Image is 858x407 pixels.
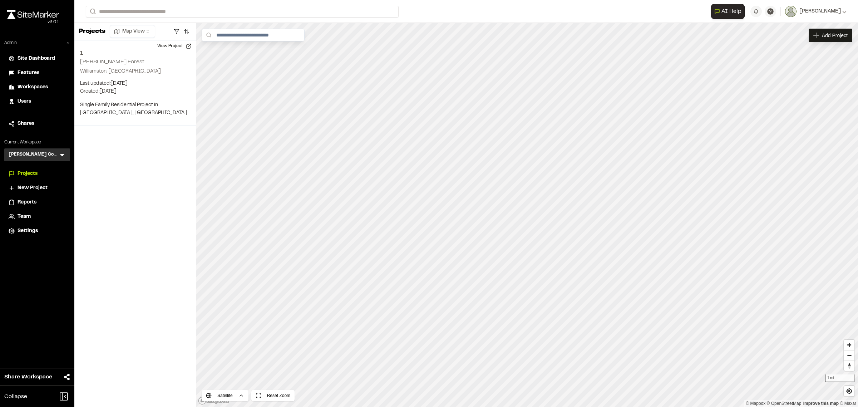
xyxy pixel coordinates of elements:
span: [PERSON_NAME] [799,8,841,15]
span: Add Project [822,32,848,39]
span: Reset bearing to north [844,361,854,371]
button: Reset bearing to north [844,361,854,371]
a: Team [9,213,66,221]
span: Users [18,98,31,106]
span: Settings [18,227,38,235]
p: Last updated: [DATE] [80,80,190,88]
h3: [PERSON_NAME] Construction [9,151,59,158]
a: Settings [9,227,66,235]
span: Features [18,69,39,77]
button: Satellite [202,390,248,401]
span: Shares [18,120,34,128]
div: Open AI Assistant [711,4,748,19]
p: Single Family Residential Project in [GEOGRAPHIC_DATA], [GEOGRAPHIC_DATA] [80,101,190,117]
a: Mapbox logo [198,397,230,405]
span: Projects [18,170,38,178]
img: rebrand.png [7,10,59,19]
a: OpenStreetMap [767,401,802,406]
a: Workspaces [9,83,66,91]
a: Map feedback [803,401,839,406]
a: Features [9,69,66,77]
button: Zoom out [844,350,854,361]
span: New Project [18,184,48,192]
button: Search [86,6,99,18]
button: Find my location [844,386,854,396]
a: Shares [9,120,66,128]
h2: 1 [80,49,190,58]
div: 1 mi [825,374,854,382]
p: Projects [79,27,105,36]
p: Created: [DATE] [80,88,190,95]
button: View Project [153,40,196,52]
img: User [785,6,797,17]
button: Open AI Assistant [711,4,745,19]
span: Workspaces [18,83,48,91]
p: Williamston, [GEOGRAPHIC_DATA] [80,68,190,75]
p: Admin [4,40,17,46]
a: Projects [9,170,66,178]
a: Site Dashboard [9,55,66,63]
button: Reset Zoom [251,390,295,401]
span: AI Help [721,7,741,16]
span: Collapse [4,392,27,401]
a: Reports [9,198,66,206]
p: Current Workspace [4,139,70,146]
a: Mapbox [746,401,765,406]
h2: [PERSON_NAME] Forest [80,59,144,64]
a: Users [9,98,66,106]
span: Site Dashboard [18,55,55,63]
div: Oh geez...please don't... [7,19,59,25]
button: Zoom in [844,340,854,350]
a: Maxar [840,401,856,406]
a: New Project [9,184,66,192]
span: Reports [18,198,36,206]
span: Share Workspace [4,373,52,381]
span: Team [18,213,31,221]
button: [PERSON_NAME] [785,6,847,17]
